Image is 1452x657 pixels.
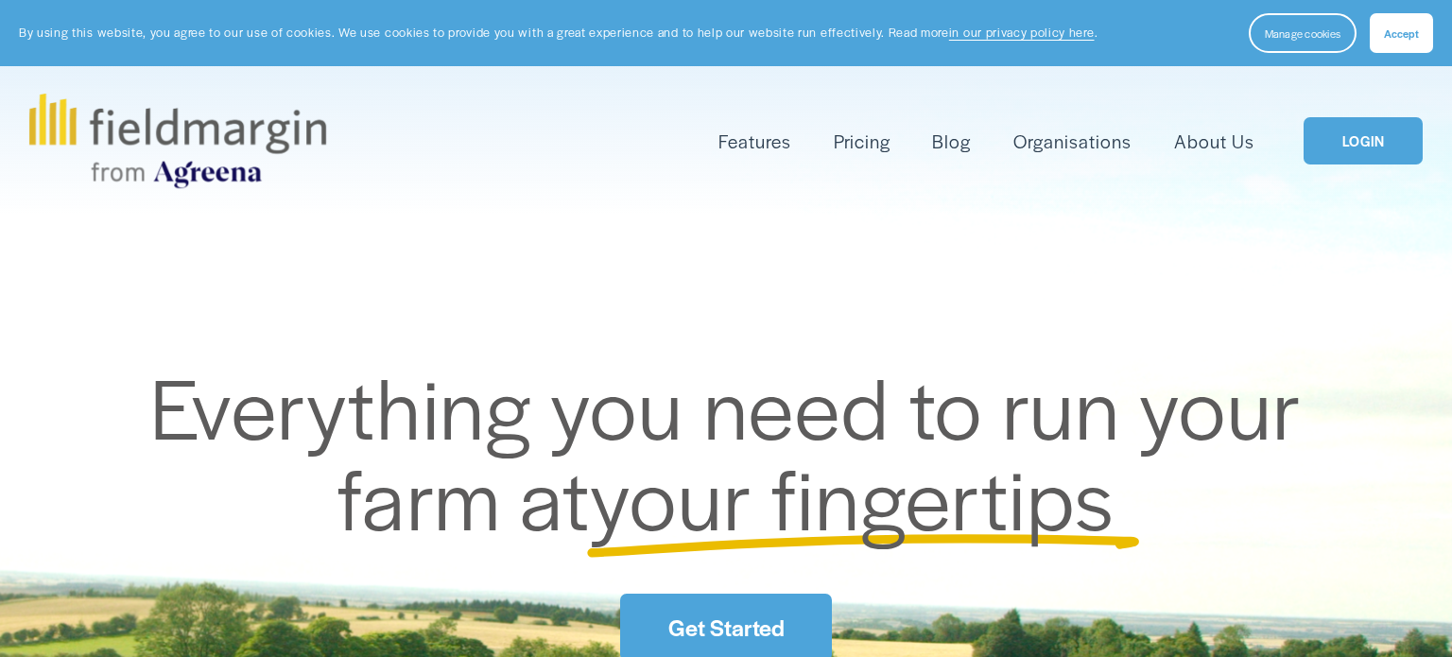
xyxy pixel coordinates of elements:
a: Blog [932,126,971,157]
a: LOGIN [1304,117,1423,165]
span: Features [718,128,791,155]
span: Everything you need to run your farm at [150,346,1322,555]
img: fieldmargin.com [29,94,326,188]
a: in our privacy policy here [949,24,1095,41]
button: Manage cookies [1249,13,1357,53]
a: Pricing [834,126,890,157]
a: folder dropdown [718,126,791,157]
span: Accept [1384,26,1419,41]
span: your fingertips [590,437,1115,555]
a: About Us [1174,126,1254,157]
a: Organisations [1013,126,1132,157]
span: Manage cookies [1265,26,1340,41]
p: By using this website, you agree to our use of cookies. We use cookies to provide you with a grea... [19,24,1098,42]
button: Accept [1370,13,1433,53]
